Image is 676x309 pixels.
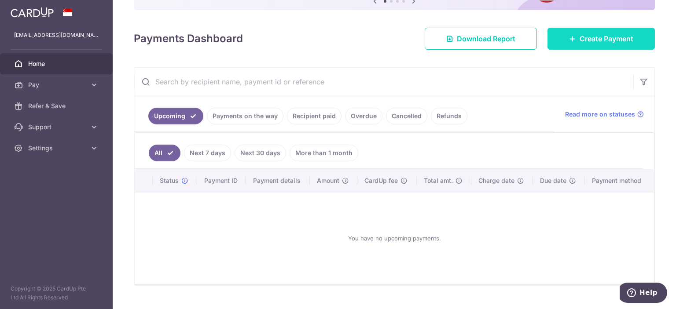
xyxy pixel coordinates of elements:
[585,169,654,192] th: Payment method
[287,108,342,124] a: Recipient paid
[424,176,453,185] span: Total amt.
[28,80,86,89] span: Pay
[317,176,339,185] span: Amount
[345,108,382,124] a: Overdue
[457,33,515,44] span: Download Report
[364,176,398,185] span: CardUp fee
[207,108,283,124] a: Payments on the way
[431,108,467,124] a: Refunds
[580,33,633,44] span: Create Payment
[425,28,537,50] a: Download Report
[565,110,644,119] a: Read more on statuses
[28,59,86,68] span: Home
[160,176,179,185] span: Status
[540,176,566,185] span: Due date
[28,102,86,110] span: Refer & Save
[134,31,243,47] h4: Payments Dashboard
[565,110,635,119] span: Read more on statuses
[11,7,54,18] img: CardUp
[148,108,203,124] a: Upcoming
[14,31,99,40] p: [EMAIL_ADDRESS][DOMAIN_NAME]
[197,169,246,192] th: Payment ID
[235,145,286,161] a: Next 30 days
[246,169,310,192] th: Payment details
[620,283,667,305] iframe: Opens a widget where you can find more information
[478,176,514,185] span: Charge date
[386,108,427,124] a: Cancelled
[28,144,86,153] span: Settings
[290,145,358,161] a: More than 1 month
[149,145,180,161] a: All
[547,28,655,50] a: Create Payment
[184,145,231,161] a: Next 7 days
[28,123,86,131] span: Support
[134,68,633,96] input: Search by recipient name, payment id or reference
[145,200,643,277] div: You have no upcoming payments.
